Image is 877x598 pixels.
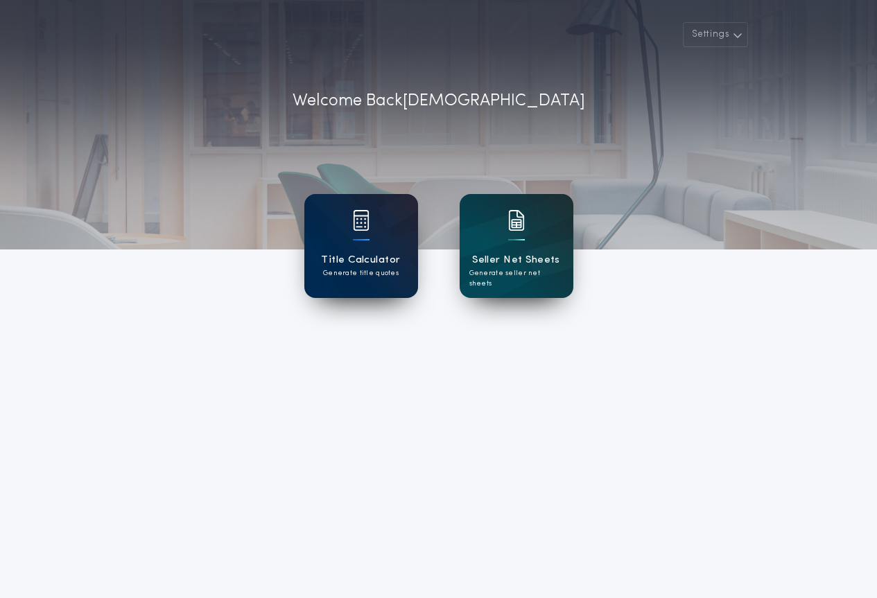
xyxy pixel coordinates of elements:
[293,89,585,114] p: Welcome Back [DEMOGRAPHIC_DATA]
[321,252,400,268] h1: Title Calculator
[472,252,560,268] h1: Seller Net Sheets
[353,210,370,231] img: card icon
[323,268,399,279] p: Generate title quotes
[469,268,564,289] p: Generate seller net sheets
[683,22,748,47] button: Settings
[460,194,573,298] a: card iconSeller Net SheetsGenerate seller net sheets
[508,210,525,231] img: card icon
[304,194,418,298] a: card iconTitle CalculatorGenerate title quotes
